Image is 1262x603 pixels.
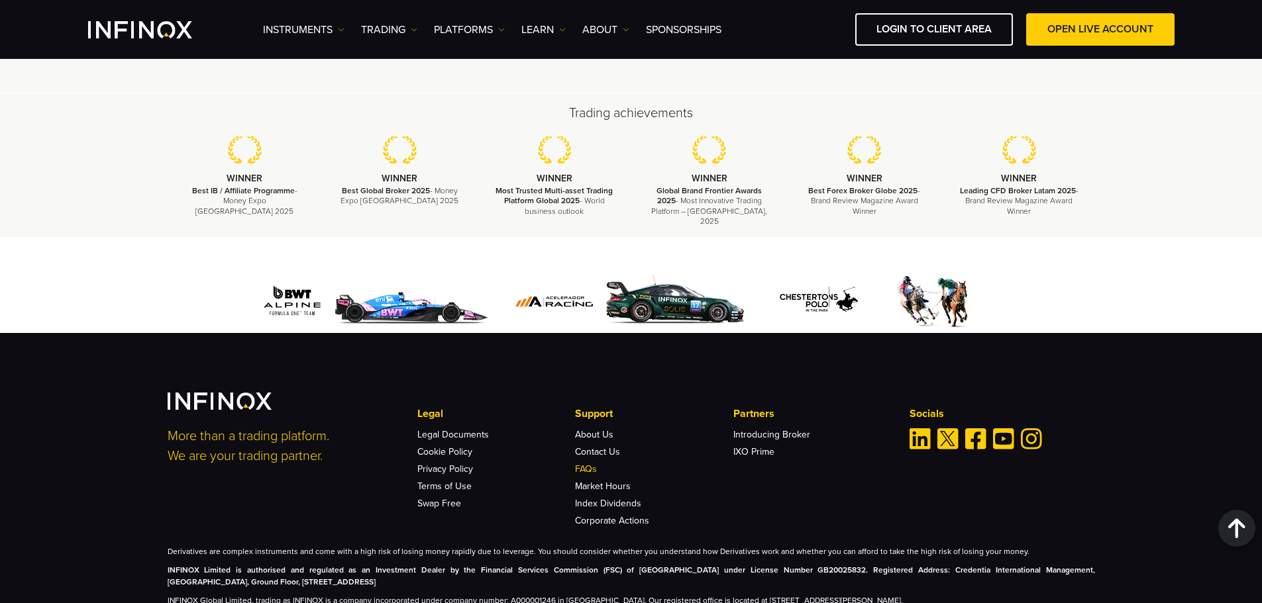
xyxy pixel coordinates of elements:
p: - World business outlook [494,186,615,216]
a: LOGIN TO CLIENT AREA [855,13,1013,46]
a: Corporate Actions [575,515,649,526]
strong: Best Global Broker 2025 [342,186,430,195]
a: SPONSORSHIPS [646,22,721,38]
strong: WINNER [692,173,727,184]
a: Learn [521,22,566,38]
a: TRADING [361,22,417,38]
a: PLATFORMS [434,22,505,38]
p: Derivatives are complex instruments and come with a high risk of losing money rapidly due to leve... [168,545,1095,557]
a: Linkedin [910,428,931,449]
h2: Trading achievements [168,104,1095,122]
strong: Leading CFD Broker Latam 2025 [960,186,1076,195]
a: INFINOX Logo [88,21,223,38]
a: About Us [575,429,613,440]
p: Socials [910,406,1095,422]
a: OPEN LIVE ACCOUNT [1026,13,1175,46]
a: Introducing Broker [733,429,810,440]
a: Instagram [1021,428,1042,449]
a: Facebook [965,428,986,449]
a: Privacy Policy [417,463,473,475]
strong: WINNER [847,173,882,184]
p: - Money Expo [GEOGRAPHIC_DATA] 2025 [339,186,460,206]
p: Legal [417,406,575,422]
strong: WINNER [227,173,262,184]
p: - Brand Review Magazine Award Winner [958,186,1080,216]
strong: WINNER [1001,173,1037,184]
strong: Most Trusted Multi-asset Trading Platform Global 2025 [496,186,613,205]
a: IXO Prime [733,446,774,457]
strong: Global Brand Frontier Awards 2025 [657,186,762,205]
a: FAQs [575,463,597,475]
a: Instruments [263,22,344,38]
p: - Brand Review Magazine Award Winner [804,186,925,216]
a: Twitter [937,428,959,449]
p: Support [575,406,733,422]
p: Partners [733,406,891,422]
strong: WINNER [382,173,417,184]
p: - Most Innovative Trading Platform – [GEOGRAPHIC_DATA], 2025 [649,186,770,226]
p: More than a trading platform. We are your trading partner. [168,426,399,466]
strong: Best Forex Broker Globe 2025 [808,186,918,195]
a: Market Hours [575,481,631,492]
a: Index Dividends [575,498,641,509]
p: - Money Expo [GEOGRAPHIC_DATA] 2025 [184,186,306,216]
a: ABOUT [582,22,629,38]
strong: WINNER [537,173,572,184]
a: Legal Documents [417,429,489,440]
a: Swap Free [417,498,461,509]
a: Contact Us [575,446,620,457]
a: Terms of Use [417,481,472,492]
a: Youtube [993,428,1014,449]
strong: Best IB / Affiliate Programme [192,186,295,195]
strong: INFINOX Limited is authorised and regulated as an Investment Dealer by the Financial Services Com... [168,565,1095,586]
a: Cookie Policy [417,446,472,457]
